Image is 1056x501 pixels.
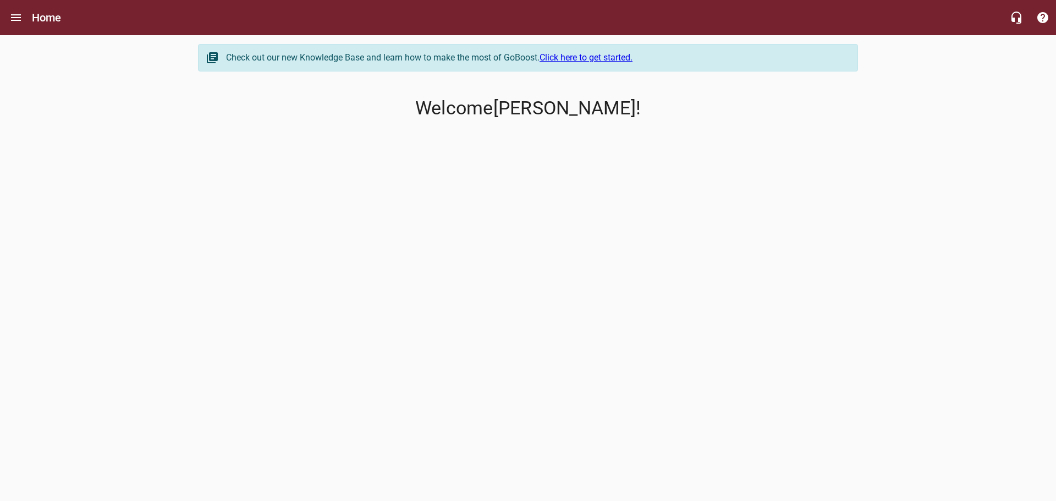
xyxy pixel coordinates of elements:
div: Check out our new Knowledge Base and learn how to make the most of GoBoost. [226,51,846,64]
p: Welcome [PERSON_NAME] ! [198,97,858,119]
button: Open drawer [3,4,29,31]
button: Support Portal [1030,4,1056,31]
a: Click here to get started. [540,52,632,63]
h6: Home [32,9,62,26]
button: Live Chat [1003,4,1030,31]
